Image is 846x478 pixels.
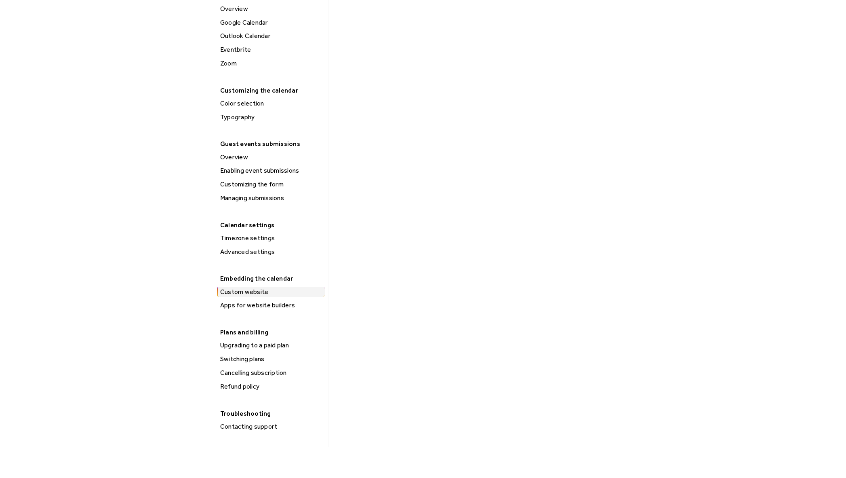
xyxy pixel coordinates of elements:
[218,44,325,55] div: Eventbrite
[218,193,325,203] div: Managing submissions
[218,354,325,364] div: Switching plans
[216,219,324,231] div: Calendar settings
[216,326,324,338] div: Plans and billing
[218,58,325,69] div: Zoom
[217,287,325,297] a: Custom website
[217,354,325,364] a: Switching plans
[218,300,325,311] div: Apps for website builders
[218,381,325,392] div: Refund policy
[217,300,325,311] a: Apps for website builders
[218,368,325,378] div: Cancelling subscription
[217,340,325,351] a: Upgrading to a paid plan
[218,4,325,14] div: Overview
[217,179,325,190] a: Customizing the form
[217,44,325,55] a: Eventbrite
[218,152,325,163] div: Overview
[217,31,325,41] a: Outlook Calendar
[216,407,324,420] div: Troubleshooting
[218,421,325,432] div: Contacting support
[218,17,325,28] div: Google Calendar
[216,137,324,150] div: Guest events submissions
[217,368,325,378] a: Cancelling subscription
[217,193,325,203] a: Managing submissions
[217,98,325,109] a: Color selection
[217,112,325,123] a: Typography
[218,98,325,109] div: Color selection
[218,247,325,257] div: Advanced settings
[217,17,325,28] a: Google Calendar
[217,233,325,243] a: Timezone settings
[218,31,325,41] div: Outlook Calendar
[217,152,325,163] a: Overview
[217,247,325,257] a: Advanced settings
[216,84,324,97] div: Customizing the calendar
[218,112,325,123] div: Typography
[217,4,325,14] a: Overview
[218,165,325,176] div: Enabling event submissions
[217,58,325,69] a: Zoom
[218,340,325,351] div: Upgrading to a paid plan
[218,179,325,190] div: Customizing the form
[216,272,324,285] div: Embedding the calendar
[217,381,325,392] a: Refund policy
[217,421,325,432] a: Contacting support
[217,165,325,176] a: Enabling event submissions
[218,287,325,297] div: Custom website
[218,233,325,243] div: Timezone settings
